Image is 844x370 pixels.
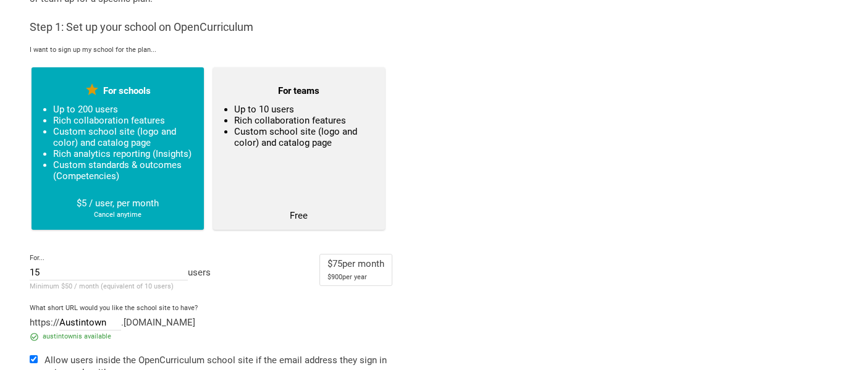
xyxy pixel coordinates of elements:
div: austintown is available [30,330,392,343]
div: https:// .[DOMAIN_NAME] [30,316,392,330]
input: myschool [59,317,121,330]
li: Up to 10 users [234,104,374,115]
div: For... [30,254,211,263]
li: Custom standards & outcomes (Competencies) [53,159,193,182]
button: For schoolsUp to 200 usersRich collaboration featuresCustom school site (logo and color) and cata... [32,67,204,230]
div: Cancel anytime [42,209,193,221]
div: Free [223,210,374,221]
div: I want to sign up my school for the plan... [30,46,392,54]
div: users [30,266,211,279]
li: Rich collaboration features [234,115,374,126]
li: Custom school site (logo and color) and catalog page [53,126,193,148]
div: Minimum $50 / month (equivalent of 10 users) [30,279,211,293]
button: For teamsUp to 10 usersRich collaboration featuresCustom school site (logo and color) and catalog... [213,67,386,230]
li: Up to 200 users [53,104,193,115]
div: For schools [42,78,193,104]
div: $ 75 per month [327,256,384,271]
div: $5 / user, per month [42,198,193,209]
li: Rich collaboration features [53,115,193,126]
div: For teams [223,78,374,104]
div: What short URL would you like the school site to have? [30,304,392,313]
div: $ 900 per year [327,271,384,284]
h3: Step 1: Set up your school on OpenCurriculum [30,20,392,35]
input: number of users (teachers + admins) [30,267,188,280]
li: Custom school site (logo and color) and catalog page [234,126,374,148]
li: Rich analytics reporting (Insights) [53,148,193,159]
